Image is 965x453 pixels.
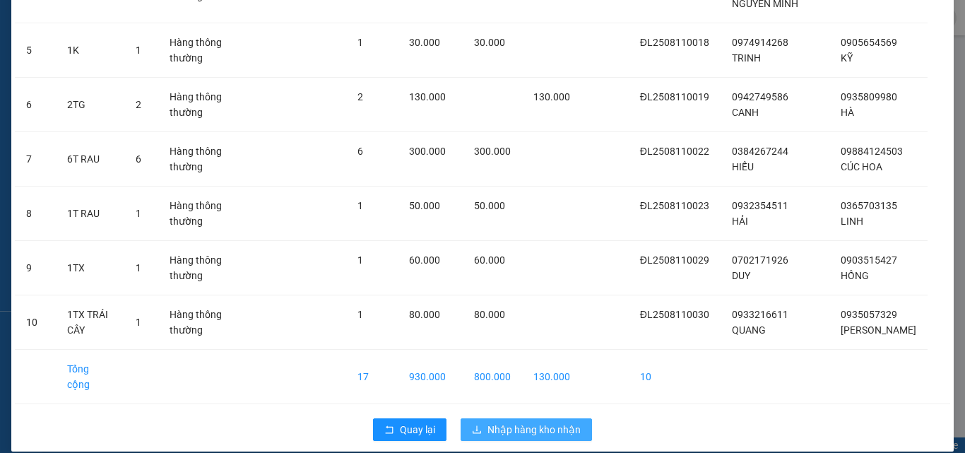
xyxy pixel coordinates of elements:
[640,91,709,102] span: ĐL2508110019
[841,91,897,102] span: 0935809980
[400,422,435,437] span: Quay lại
[56,23,124,78] td: 1K
[357,200,363,211] span: 1
[841,107,854,118] span: HÀ
[15,132,56,187] td: 7
[841,146,903,157] span: 09884124503
[732,216,748,227] span: HẢI
[732,309,788,320] span: 0933216611
[841,324,916,336] span: [PERSON_NAME]
[409,200,440,211] span: 50.000
[357,309,363,320] span: 1
[56,132,124,187] td: 6T RAU
[56,187,124,241] td: 1T RAU
[136,99,141,110] span: 2
[732,254,788,266] span: 0702171926
[732,52,761,64] span: TRINH
[15,295,56,350] td: 10
[56,78,124,132] td: 2TG
[357,146,363,157] span: 6
[158,132,242,187] td: Hàng thông thường
[533,91,570,102] span: 130.000
[472,425,482,436] span: download
[409,309,440,320] span: 80.000
[732,324,766,336] span: QUANG
[158,241,242,295] td: Hàng thông thường
[474,254,505,266] span: 60.000
[640,146,709,157] span: ĐL2508110022
[409,146,446,157] span: 300.000
[841,216,863,227] span: LINH
[346,350,398,404] td: 17
[841,161,882,172] span: CÚC HOA
[357,91,363,102] span: 2
[136,45,141,56] span: 1
[474,37,505,48] span: 30.000
[158,187,242,241] td: Hàng thông thường
[15,23,56,78] td: 5
[463,350,522,404] td: 800.000
[640,200,709,211] span: ĐL2508110023
[15,187,56,241] td: 8
[474,146,511,157] span: 300.000
[474,309,505,320] span: 80.000
[409,37,440,48] span: 30.000
[357,254,363,266] span: 1
[56,241,124,295] td: 1TX
[841,52,853,64] span: KỸ
[15,78,56,132] td: 6
[629,350,721,404] td: 10
[136,208,141,219] span: 1
[56,295,124,350] td: 1TX TRÁI CÂY
[841,37,897,48] span: 0905654569
[732,161,754,172] span: HIẾU
[732,270,750,281] span: DUY
[158,295,242,350] td: Hàng thông thường
[384,425,394,436] span: rollback
[136,262,141,273] span: 1
[158,78,242,132] td: Hàng thông thường
[841,309,897,320] span: 0935057329
[732,107,759,118] span: CANH
[487,422,581,437] span: Nhập hàng kho nhận
[136,317,141,328] span: 1
[461,418,592,441] button: downloadNhập hàng kho nhận
[373,418,446,441] button: rollbackQuay lại
[15,241,56,295] td: 9
[158,23,242,78] td: Hàng thông thường
[732,37,788,48] span: 0974914268
[398,350,463,404] td: 930.000
[522,350,581,404] td: 130.000
[732,200,788,211] span: 0932354511
[732,146,788,157] span: 0384267244
[357,37,363,48] span: 1
[640,37,709,48] span: ĐL2508110018
[136,153,141,165] span: 6
[732,91,788,102] span: 0942749586
[474,200,505,211] span: 50.000
[640,254,709,266] span: ĐL2508110029
[841,200,897,211] span: 0365703135
[841,254,897,266] span: 0903515427
[409,254,440,266] span: 60.000
[409,91,446,102] span: 130.000
[640,309,709,320] span: ĐL2508110030
[56,350,124,404] td: Tổng cộng
[841,270,869,281] span: HỒNG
